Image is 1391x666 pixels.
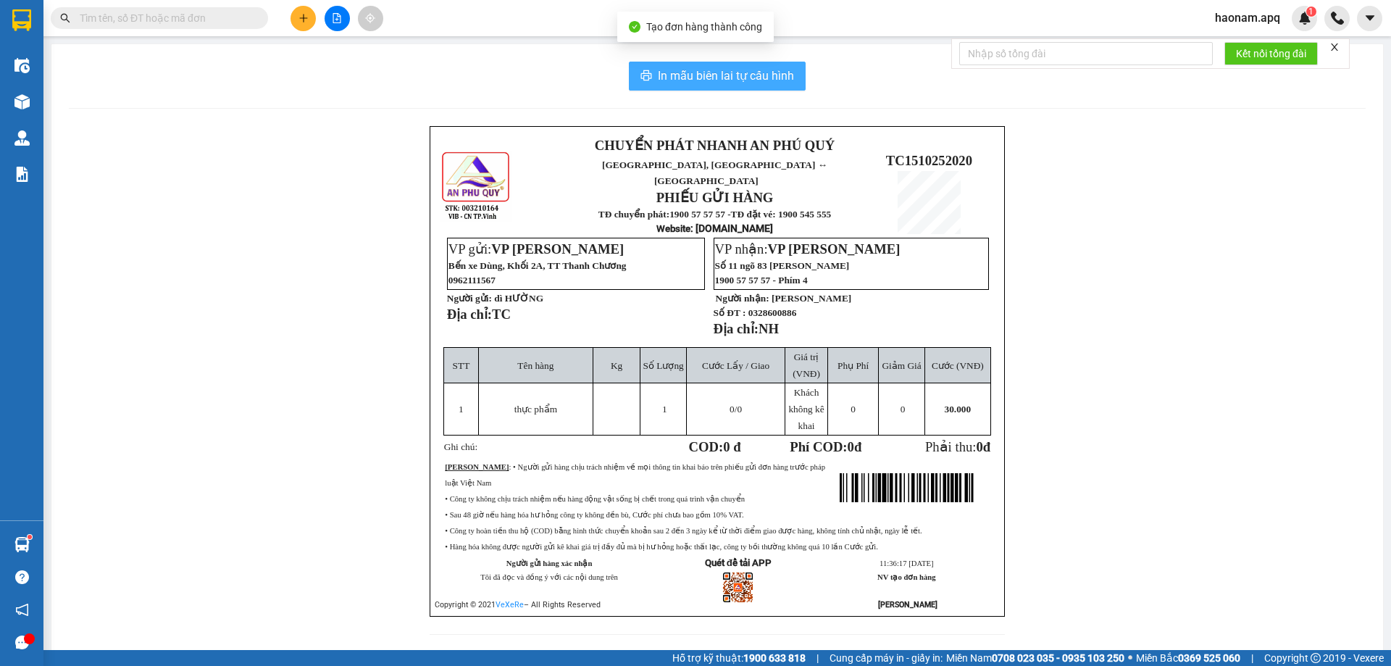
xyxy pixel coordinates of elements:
[851,404,856,415] span: 0
[1236,46,1306,62] span: Kết nối tổng đài
[1331,12,1344,25] img: phone-icon
[1311,653,1321,663] span: copyright
[1178,652,1240,664] strong: 0369 525 060
[768,241,901,257] span: VP [PERSON_NAME]
[689,439,741,454] strong: COD:
[20,62,128,111] span: [GEOGRAPHIC_DATA], [GEOGRAPHIC_DATA] ↔ [GEOGRAPHIC_DATA]
[702,360,769,371] span: Cước Lấy / Giao
[444,441,477,452] span: Ghi chú:
[901,404,906,415] span: 0
[459,404,464,415] span: 1
[662,404,667,415] span: 1
[445,511,743,519] span: • Sau 48 giờ nếu hàng hóa hư hỏng công ty không đền bù, Cước phí chưa bao gồm 10% VAT.
[496,600,524,609] a: VeXeRe
[882,360,921,371] span: Giảm Giá
[816,650,819,666] span: |
[730,404,742,415] span: /0
[15,603,29,617] span: notification
[658,67,794,85] span: In mẫu biên lai tự cấu hình
[669,209,730,220] strong: 1900 57 57 57 -
[448,275,496,286] span: 0962111567
[506,559,593,567] strong: Người gửi hàng xác nhận
[22,12,126,59] strong: CHUYỂN PHÁT NHANH AN PHÚ QUÝ
[447,307,492,322] strong: Địa chỉ:
[14,58,30,73] img: warehouse-icon
[453,360,470,371] span: STT
[1306,7,1316,17] sup: 1
[80,10,251,26] input: Tìm tên, số ĐT hoặc mã đơn
[291,6,316,31] button: plus
[730,404,735,415] span: 0
[959,42,1213,65] input: Nhập số tổng đài
[731,209,832,220] strong: TĐ đặt vé: 1900 545 555
[723,439,740,454] span: 0 đ
[1357,6,1382,31] button: caret-down
[1363,12,1377,25] span: caret-down
[440,150,512,222] img: logo
[983,439,990,454] span: đ
[445,543,878,551] span: • Hàng hóa không được người gửi kê khai giá trị đầy đủ mà bị hư hỏng hoặc thất lạc, công ty bồi t...
[759,321,779,336] span: NH
[480,573,618,581] span: Tôi đã đọc và đồng ý với các nội dung trên
[772,293,851,304] span: [PERSON_NAME]
[448,260,627,271] span: Bến xe Dùng, Khối 2A, TT Thanh Chương
[878,600,937,609] strong: [PERSON_NAME]
[332,13,342,23] span: file-add
[298,13,309,23] span: plus
[932,360,984,371] span: Cước (VNĐ)
[365,13,375,23] span: aim
[714,321,759,336] strong: Địa chỉ:
[445,527,922,535] span: • Công ty hoàn tiền thu hộ (COD) bằng hình thức chuyển khoản sau 2 đến 3 ngày kể từ thời điểm gia...
[715,275,808,286] span: 1900 57 57 57 - Phím 4
[15,570,29,584] span: question-circle
[1224,42,1318,65] button: Kết nối tổng đài
[705,557,772,568] strong: Quét để tải APP
[1251,650,1253,666] span: |
[325,6,350,31] button: file-add
[788,387,824,431] span: Khách không kê khai
[748,307,797,318] span: 0328600886
[517,360,554,371] span: Tên hàng
[1136,650,1240,666] span: Miền Bắc
[715,241,901,257] span: VP nhận:
[1329,42,1340,52] span: close
[445,463,825,487] span: : • Người gửi hàng chịu trách nhiệm về mọi thông tin khai báo trên phiếu gửi đơn hàng trước pháp ...
[12,9,31,31] img: logo-vxr
[445,495,745,503] span: • Công ty không chịu trách nhiệm nếu hàng động vật sống bị chết trong quá trình vận chuyển
[602,159,827,186] span: [GEOGRAPHIC_DATA], [GEOGRAPHIC_DATA] ↔ [GEOGRAPHIC_DATA]
[656,190,774,205] strong: PHIẾU GỬI HÀNG
[611,360,622,371] span: Kg
[514,404,557,415] span: thực phẩm
[28,535,32,539] sup: 1
[598,209,669,220] strong: TĐ chuyển phát:
[830,650,943,666] span: Cung cấp máy in - giấy in:
[877,573,935,581] strong: NV tạo đơn hàng
[629,21,640,33] span: check-circle
[946,650,1124,666] span: Miền Nam
[7,78,18,150] img: logo
[743,652,806,664] strong: 1900 633 818
[640,70,652,83] span: printer
[837,360,869,371] span: Phụ Phí
[656,223,690,234] span: Website
[886,153,972,168] span: TC1510252020
[715,260,850,271] span: Số 11 ngõ 83 [PERSON_NAME]
[656,222,773,234] strong: : [DOMAIN_NAME]
[1308,7,1313,17] span: 1
[945,404,972,415] span: 30.000
[447,293,492,304] strong: Người gửi:
[976,439,982,454] span: 0
[14,167,30,182] img: solution-icon
[1298,12,1311,25] img: icon-new-feature
[491,241,624,257] span: VP [PERSON_NAME]
[716,293,769,304] strong: Người nhận:
[646,21,762,33] span: Tạo đơn hàng thành công
[595,138,835,153] strong: CHUYỂN PHÁT NHANH AN PHÚ QUÝ
[643,360,684,371] span: Số Lượng
[60,13,70,23] span: search
[358,6,383,31] button: aim
[672,650,806,666] span: Hỗ trợ kỹ thuật:
[448,241,624,257] span: VP gửi:
[793,351,820,379] span: Giá trị (VNĐ)
[15,636,29,649] span: message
